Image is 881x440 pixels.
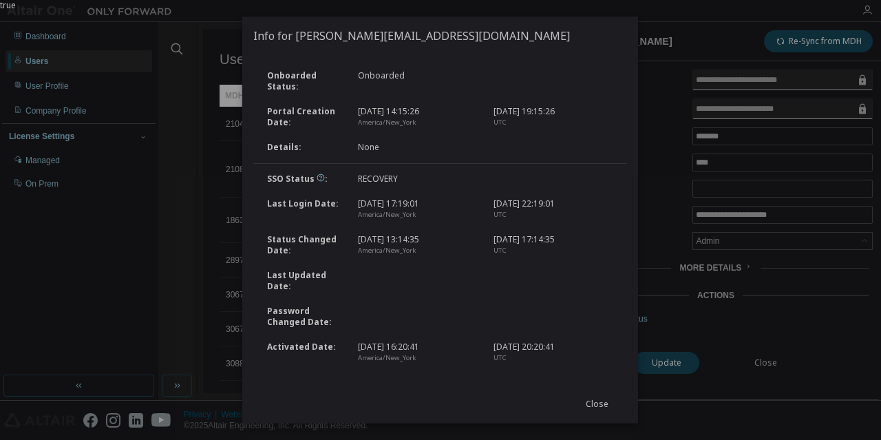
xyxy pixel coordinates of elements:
div: [DATE] 17:19:01 [350,198,486,220]
div: [DATE] 14:15:26 [350,106,486,128]
button: Close [564,393,630,415]
div: [DATE] 16:20:41 [350,342,486,364]
div: UTC [494,209,614,220]
div: America/New_York [358,209,478,220]
h2: Info for [PERSON_NAME][EMAIL_ADDRESS][DOMAIN_NAME] [242,17,638,55]
div: UTC [494,117,614,128]
div: None [350,142,486,153]
div: Onboarded [350,70,486,92]
div: Last Updated Date : [259,270,350,292]
div: [DATE] 17:14:35 [486,234,622,256]
div: SSO Status : [259,174,350,185]
div: America/New_York [358,353,478,364]
div: America/New_York [358,245,478,256]
div: UTC [494,353,614,364]
div: Password Changed Date : [259,306,350,328]
div: RECOVERY [350,174,486,185]
div: Portal Creation Date : [259,106,350,128]
div: UTC [494,245,614,256]
div: Status Changed Date : [259,234,350,256]
div: America/New_York [358,117,478,128]
div: [DATE] 22:19:01 [486,198,622,220]
div: Details : [259,142,350,153]
div: Activated Date : [259,342,350,364]
div: [DATE] 13:14:35 [350,234,486,256]
div: [DATE] 20:20:41 [486,342,622,364]
div: Onboarded Status : [259,70,350,92]
div: Last Login Date : [259,198,350,220]
div: [DATE] 19:15:26 [486,106,622,128]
